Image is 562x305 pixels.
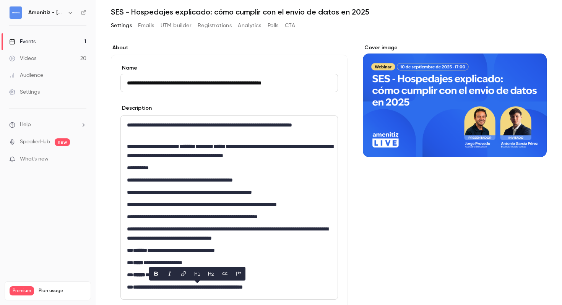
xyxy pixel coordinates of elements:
label: Description [120,104,152,112]
h6: Amenitiz - [GEOGRAPHIC_DATA] 🇪🇸 [28,9,64,16]
button: bold [150,268,162,280]
label: Name [120,64,338,72]
img: Amenitiz - España 🇪🇸 [10,6,22,19]
button: Registrations [198,19,232,32]
label: About [111,44,348,52]
button: italic [164,268,176,280]
button: link [177,268,190,280]
div: editor [121,116,338,299]
span: What's new [20,155,49,163]
button: blockquote [232,268,245,280]
section: Cover image [363,44,547,157]
button: Polls [268,19,279,32]
span: Premium [10,286,34,295]
span: Plan usage [39,288,86,294]
iframe: Noticeable Trigger [77,156,86,163]
section: description [120,115,338,300]
button: Analytics [238,19,262,32]
span: new [55,138,70,146]
button: CTA [285,19,295,32]
button: Settings [111,19,132,32]
span: Help [20,121,31,129]
div: Events [9,38,36,45]
div: Settings [9,88,40,96]
div: Audience [9,71,43,79]
button: Emails [138,19,154,32]
li: help-dropdown-opener [9,121,86,129]
div: Videos [9,55,36,62]
h1: SES - Hospedajes explicado: cómo cumplir con el envio de datos en 2025 [111,7,547,16]
button: UTM builder [161,19,192,32]
label: Cover image [363,44,547,52]
a: SpeakerHub [20,138,50,146]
